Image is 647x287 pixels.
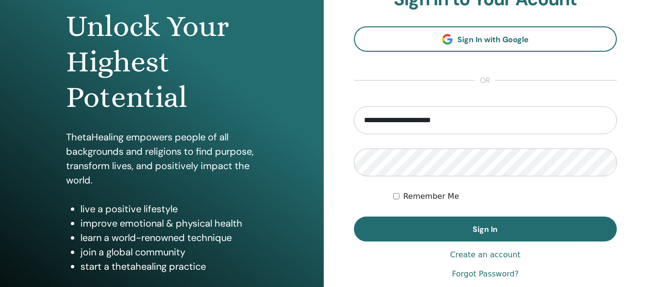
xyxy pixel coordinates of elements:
[80,259,258,274] li: start a thetahealing practice
[354,26,617,52] a: Sign In with Google
[80,216,258,230] li: improve emotional & physical health
[457,34,529,45] span: Sign In with Google
[450,249,521,261] a: Create an account
[403,191,459,202] label: Remember Me
[475,75,495,86] span: or
[80,245,258,259] li: join a global community
[393,191,617,202] div: Keep me authenticated indefinitely or until I manually logout
[80,230,258,245] li: learn a world-renowned technique
[452,268,519,280] a: Forgot Password?
[66,130,258,187] p: ThetaHealing empowers people of all backgrounds and religions to find purpose, transform lives, a...
[354,217,617,241] button: Sign In
[473,224,498,234] span: Sign In
[66,9,258,115] h1: Unlock Your Highest Potential
[80,202,258,216] li: live a positive lifestyle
